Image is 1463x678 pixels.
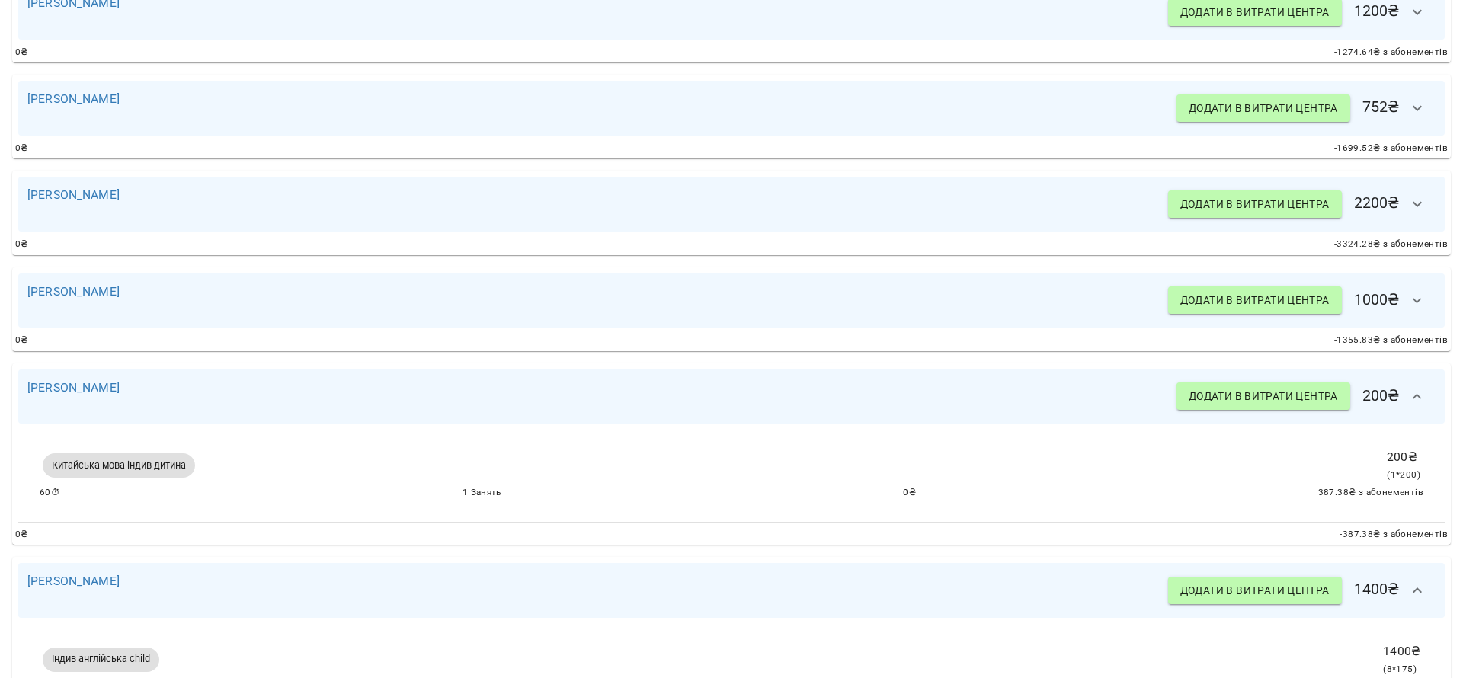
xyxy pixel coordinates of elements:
[1180,581,1330,600] span: Додати в витрати центра
[1168,190,1342,218] button: Додати в витрати центра
[1180,195,1330,213] span: Додати в витрати центра
[1176,94,1350,122] button: Додати в витрати центра
[1387,469,1420,480] span: ( 1 * 200 )
[1176,90,1436,126] h6: 752 ₴
[15,237,28,252] span: 0 ₴
[27,91,120,106] a: [PERSON_NAME]
[40,485,60,501] span: 60 ⏱
[1334,237,1448,252] span: -3324.28 ₴ з абонементів
[27,187,120,202] a: [PERSON_NAME]
[27,574,120,588] a: [PERSON_NAME]
[15,333,28,348] span: 0 ₴
[1168,286,1342,314] button: Додати в витрати центра
[1189,99,1338,117] span: Додати в витрати центра
[1180,3,1330,21] span: Додати в витрати центра
[1387,448,1420,466] p: 200 ₴
[1168,572,1436,609] h6: 1400 ₴
[43,652,159,666] span: Індив англійська child
[1383,642,1420,660] p: 1400 ₴
[15,141,28,156] span: 0 ₴
[903,485,916,501] span: 0 ₴
[1383,664,1417,674] span: ( 8 * 175 )
[1334,45,1448,60] span: -1274.64 ₴ з абонементів
[27,380,120,395] a: [PERSON_NAME]
[463,485,501,501] span: 1 Занять
[27,284,120,299] a: [PERSON_NAME]
[1168,577,1342,604] button: Додати в витрати центра
[1340,527,1448,542] span: -387.38 ₴ з абонементів
[1180,291,1330,309] span: Додати в витрати центра
[1168,283,1436,319] h6: 1000 ₴
[15,45,28,60] span: 0 ₴
[1334,141,1448,156] span: -1699.52 ₴ з абонементів
[43,459,195,472] span: Китайська мова індив дитина
[15,527,28,542] span: 0 ₴
[1176,379,1436,415] h6: 200 ₴
[1334,333,1448,348] span: -1355.83 ₴ з абонементів
[1189,387,1338,405] span: Додати в витрати центра
[1176,382,1350,410] button: Додати в витрати центра
[1318,485,1423,501] span: 387.38 ₴ з абонементів
[1168,186,1436,222] h6: 2200 ₴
